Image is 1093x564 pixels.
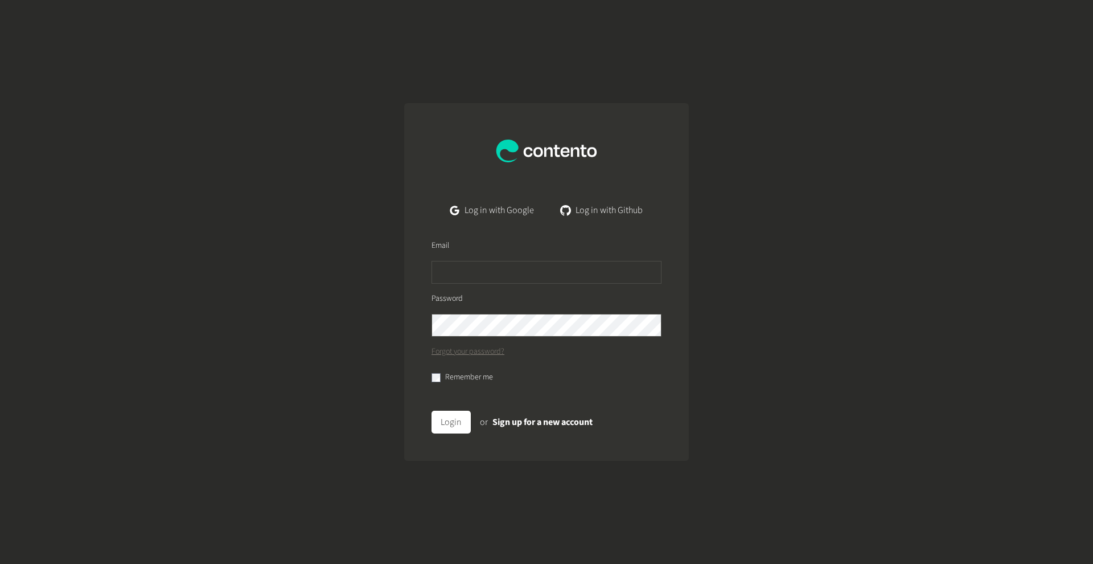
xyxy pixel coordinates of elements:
[445,371,493,383] label: Remember me
[441,199,543,222] a: Log in with Google
[552,199,652,222] a: Log in with Github
[432,346,504,358] a: Forgot your password?
[432,240,449,252] label: Email
[480,416,488,428] span: or
[432,411,471,434] button: Login
[432,293,463,305] label: Password
[492,416,593,428] a: Sign up for a new account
